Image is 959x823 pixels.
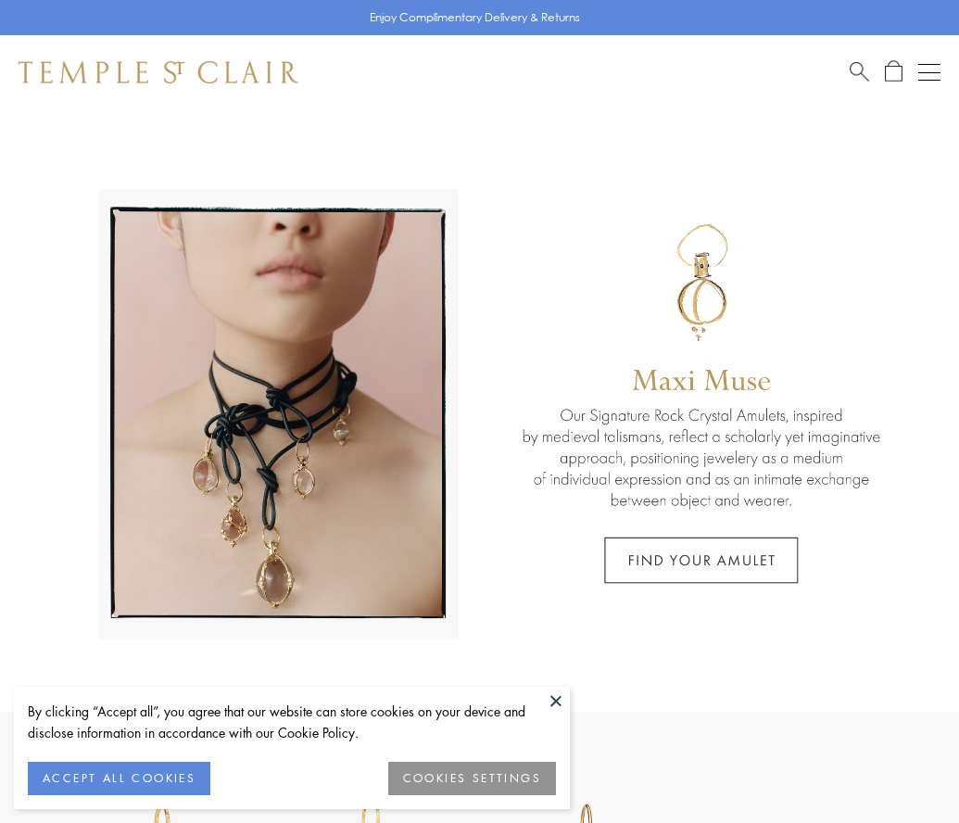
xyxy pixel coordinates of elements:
p: Enjoy Complimentary Delivery & Returns [370,8,580,27]
button: COOKIES SETTINGS [388,762,556,795]
div: By clicking “Accept all”, you agree that our website can store cookies on your device and disclos... [28,701,556,743]
a: Search [850,60,869,83]
button: Open navigation [918,61,940,83]
img: Temple St. Clair [19,61,298,83]
a: Open Shopping Bag [885,60,902,83]
button: ACCEPT ALL COOKIES [28,762,210,795]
